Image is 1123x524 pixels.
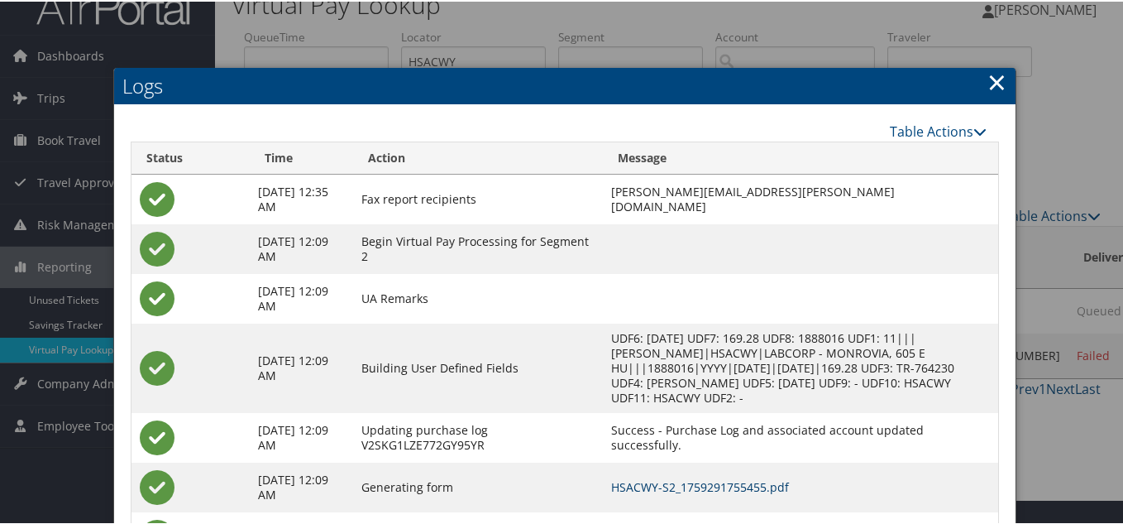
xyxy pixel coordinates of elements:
[353,223,603,272] td: Begin Virtual Pay Processing for Segment 2
[250,223,353,272] td: [DATE] 12:09 AM
[250,173,353,223] td: [DATE] 12:35 AM
[353,461,603,511] td: Generating form
[131,141,250,173] th: Status: activate to sort column ascending
[114,66,1016,103] h2: Logs
[250,272,353,322] td: [DATE] 12:09 AM
[604,322,999,411] td: UDF6: [DATE] UDF7: 169.28 UDF8: 1888016 UDF1: 11|||[PERSON_NAME]|HSACWY|LABCORP - MONROVIA, 605 E...
[353,411,603,461] td: Updating purchase log V2SKG1LZE772GY95YR
[353,272,603,322] td: UA Remarks
[250,461,353,511] td: [DATE] 12:09 AM
[612,478,790,493] a: HSACWY-S2_1759291755455.pdf
[604,411,999,461] td: Success - Purchase Log and associated account updated successfully.
[250,322,353,411] td: [DATE] 12:09 AM
[987,64,1006,97] a: Close
[890,121,987,139] a: Table Actions
[353,173,603,223] td: Fax report recipients
[250,141,353,173] th: Time: activate to sort column ascending
[604,173,999,223] td: [PERSON_NAME][EMAIL_ADDRESS][PERSON_NAME][DOMAIN_NAME]
[250,411,353,461] td: [DATE] 12:09 AM
[604,141,999,173] th: Message: activate to sort column ascending
[353,141,603,173] th: Action: activate to sort column ascending
[353,322,603,411] td: Building User Defined Fields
